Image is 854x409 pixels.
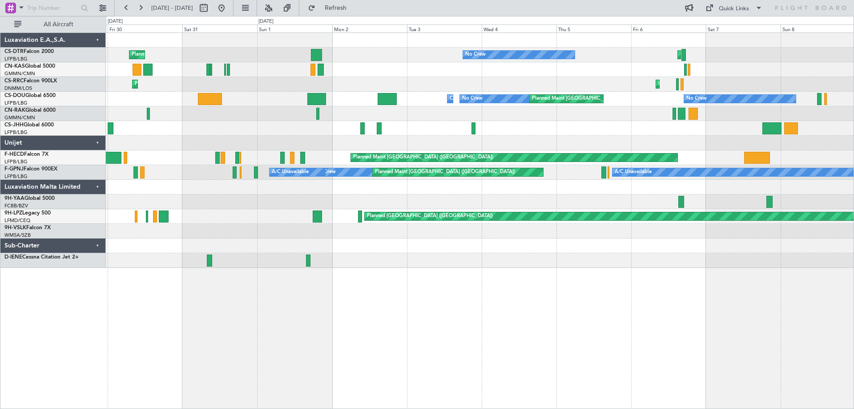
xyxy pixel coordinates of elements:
a: LFPB/LBG [4,100,28,106]
a: CS-DTRFalcon 2000 [4,49,54,54]
div: Planned Maint Lagos ([PERSON_NAME]) [135,77,227,91]
a: DNMM/LOS [4,85,32,92]
a: LFPB/LBG [4,129,28,136]
a: GMMN/CMN [4,70,35,77]
span: Refresh [317,5,354,11]
a: LFPB/LBG [4,173,28,180]
div: Planned [GEOGRAPHIC_DATA] ([GEOGRAPHIC_DATA]) [367,210,493,223]
a: F-HECDFalcon 7X [4,152,48,157]
div: Sun 1 [257,24,332,32]
a: D-IENECessna Citation Jet 2+ [4,255,79,260]
div: Planned Maint [132,48,164,61]
span: [DATE] - [DATE] [151,4,193,12]
a: CS-JHHGlobal 6000 [4,122,54,128]
span: CS-RRC [4,78,24,84]
span: F-HECD [4,152,24,157]
div: Tue 3 [407,24,482,32]
button: Refresh [304,1,357,15]
div: Quick Links [719,4,749,13]
div: Fri 30 [108,24,182,32]
a: LFMD/CEQ [4,217,30,224]
span: CN-RAK [4,108,25,113]
div: A/C Unavailable [615,166,652,179]
span: D-IENE [4,255,22,260]
div: [DATE] [258,18,274,25]
a: WMSA/SZB [4,232,31,239]
div: No Crew [462,92,483,105]
div: Sat 7 [706,24,781,32]
a: 9H-LPZLegacy 500 [4,211,51,216]
div: Owner [450,92,465,105]
a: 9H-YAAGlobal 5000 [4,196,55,201]
span: CS-DOU [4,93,25,98]
span: All Aircraft [23,21,94,28]
span: F-GPNJ [4,166,24,172]
button: All Aircraft [10,17,97,32]
div: Planned Maint [GEOGRAPHIC_DATA] ([GEOGRAPHIC_DATA]) [353,151,493,164]
div: No Crew [315,166,336,179]
a: LFPB/LBG [4,158,28,165]
div: No Crew [686,92,707,105]
a: F-GPNJFalcon 900EX [4,166,57,172]
a: GMMN/CMN [4,114,35,121]
span: CN-KAS [4,64,25,69]
input: Trip Number [27,1,78,15]
div: [DATE] [108,18,123,25]
div: Planned Maint Sofia [680,48,725,61]
div: Fri 6 [631,24,706,32]
div: Mon 2 [332,24,407,32]
a: CS-DOUGlobal 6500 [4,93,56,98]
div: Planned Maint [GEOGRAPHIC_DATA] ([GEOGRAPHIC_DATA]) [532,92,672,105]
div: Wed 4 [482,24,556,32]
a: FCBB/BZV [4,202,28,209]
div: Planned Maint [GEOGRAPHIC_DATA] ([GEOGRAPHIC_DATA]) [375,166,515,179]
a: CN-KASGlobal 5000 [4,64,55,69]
div: Sat 31 [182,24,257,32]
div: No Crew [465,48,486,61]
a: CN-RAKGlobal 6000 [4,108,56,113]
span: CS-JHH [4,122,24,128]
a: CS-RRCFalcon 900LX [4,78,57,84]
div: Thu 5 [556,24,631,32]
a: 9H-VSLKFalcon 7X [4,225,51,231]
span: 9H-YAA [4,196,24,201]
div: A/C Unavailable [272,166,309,179]
span: 9H-LPZ [4,211,22,216]
span: 9H-VSLK [4,225,26,231]
span: CS-DTR [4,49,24,54]
a: LFPB/LBG [4,56,28,62]
button: Quick Links [701,1,767,15]
div: Planned Maint Lagos ([PERSON_NAME]) [658,77,750,91]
